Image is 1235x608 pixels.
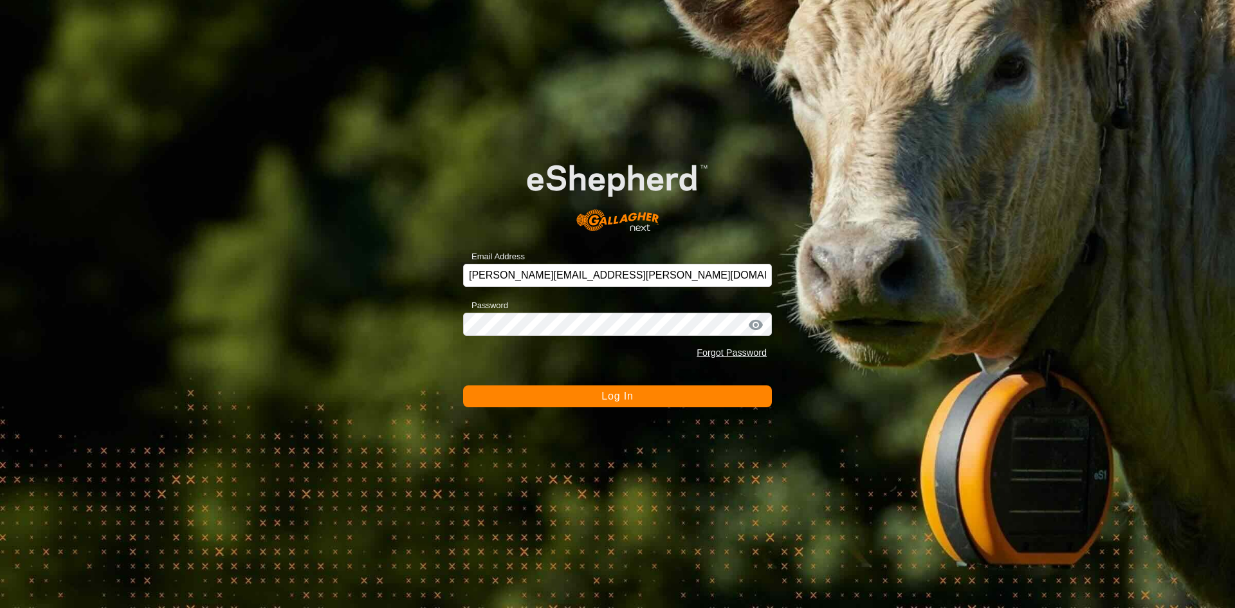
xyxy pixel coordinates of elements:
span: Log In [601,391,633,401]
label: Email Address [463,250,525,263]
img: E-shepherd Logo [494,139,741,244]
input: Email Address [463,264,772,287]
button: Log In [463,385,772,407]
a: Forgot Password [697,347,767,358]
label: Password [463,299,508,312]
